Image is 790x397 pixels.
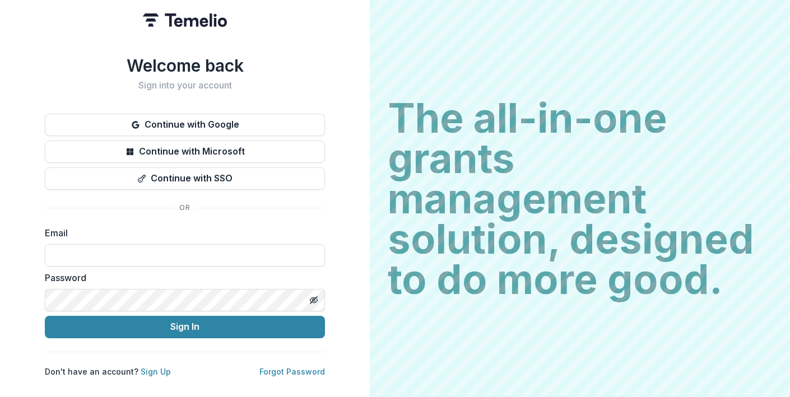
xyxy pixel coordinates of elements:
p: Don't have an account? [45,366,171,377]
button: Sign In [45,316,325,338]
label: Password [45,271,318,284]
label: Email [45,226,318,240]
button: Toggle password visibility [305,291,323,309]
button: Continue with SSO [45,167,325,190]
h2: Sign into your account [45,80,325,91]
img: Temelio [143,13,227,27]
button: Continue with Microsoft [45,141,325,163]
button: Continue with Google [45,114,325,136]
a: Forgot Password [259,367,325,376]
h1: Welcome back [45,55,325,76]
a: Sign Up [141,367,171,376]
